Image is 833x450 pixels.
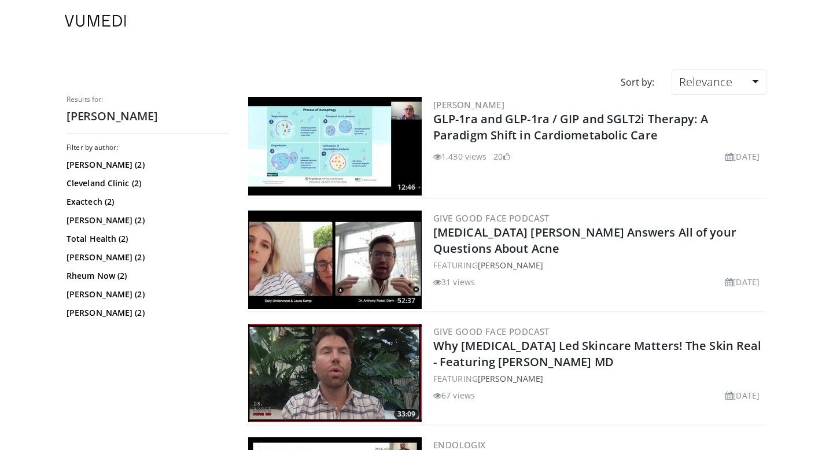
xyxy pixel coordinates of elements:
[67,159,226,171] a: [PERSON_NAME] (2)
[248,211,422,309] img: 818cc500-0e2e-4c79-bc26-8193b94b2dc2.300x170_q85_crop-smart_upscale.jpg
[433,224,736,256] a: [MEDICAL_DATA] [PERSON_NAME] Answers All of your Questions About Acne
[248,324,422,422] img: dd27d232-e604-4cbe-82de-c94157d0f623.300x170_q85_crop-smart_upscale.jpg
[248,97,422,196] a: 12:46
[433,99,504,110] a: [PERSON_NAME]
[612,69,663,95] div: Sort by:
[433,389,475,401] li: 67 views
[725,276,760,288] li: [DATE]
[394,182,419,193] span: 12:46
[65,15,126,27] img: VuMedi Logo
[67,233,226,245] a: Total Health (2)
[248,211,422,309] a: 52:37
[67,95,228,104] p: Results for:
[433,338,761,370] a: Why [MEDICAL_DATA] Led Skincare Matters! The Skin Real - Featuring [PERSON_NAME] MD
[433,212,550,224] a: Give Good Face Podcast
[67,143,228,152] h3: Filter by author:
[478,260,543,271] a: [PERSON_NAME]
[433,111,708,143] a: GLP-1ra and GLP-1ra / GIP and SGLT2i Therapy: A Paradigm Shift in Cardiometabolic Care
[679,74,732,90] span: Relevance
[248,97,422,196] img: 9f735682-b753-42b6-ab35-08f674ed562e.300x170_q85_crop-smart_upscale.jpg
[433,372,764,385] div: FEATURING
[493,150,510,163] li: 20
[67,215,226,226] a: [PERSON_NAME] (2)
[478,373,543,384] a: [PERSON_NAME]
[248,324,422,422] a: 33:09
[433,326,550,337] a: Give Good Face Podcast
[67,252,226,263] a: [PERSON_NAME] (2)
[672,69,766,95] a: Relevance
[67,289,226,300] a: [PERSON_NAME] (2)
[725,150,760,163] li: [DATE]
[433,259,764,271] div: FEATURING
[725,389,760,401] li: [DATE]
[433,150,486,163] li: 1,430 views
[394,409,419,419] span: 33:09
[67,196,226,208] a: Exactech (2)
[433,276,475,288] li: 31 views
[67,307,226,319] a: [PERSON_NAME] (2)
[394,296,419,306] span: 52:37
[67,178,226,189] a: Cleveland Clinic (2)
[67,109,228,124] h2: [PERSON_NAME]
[67,270,226,282] a: Rheum Now (2)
